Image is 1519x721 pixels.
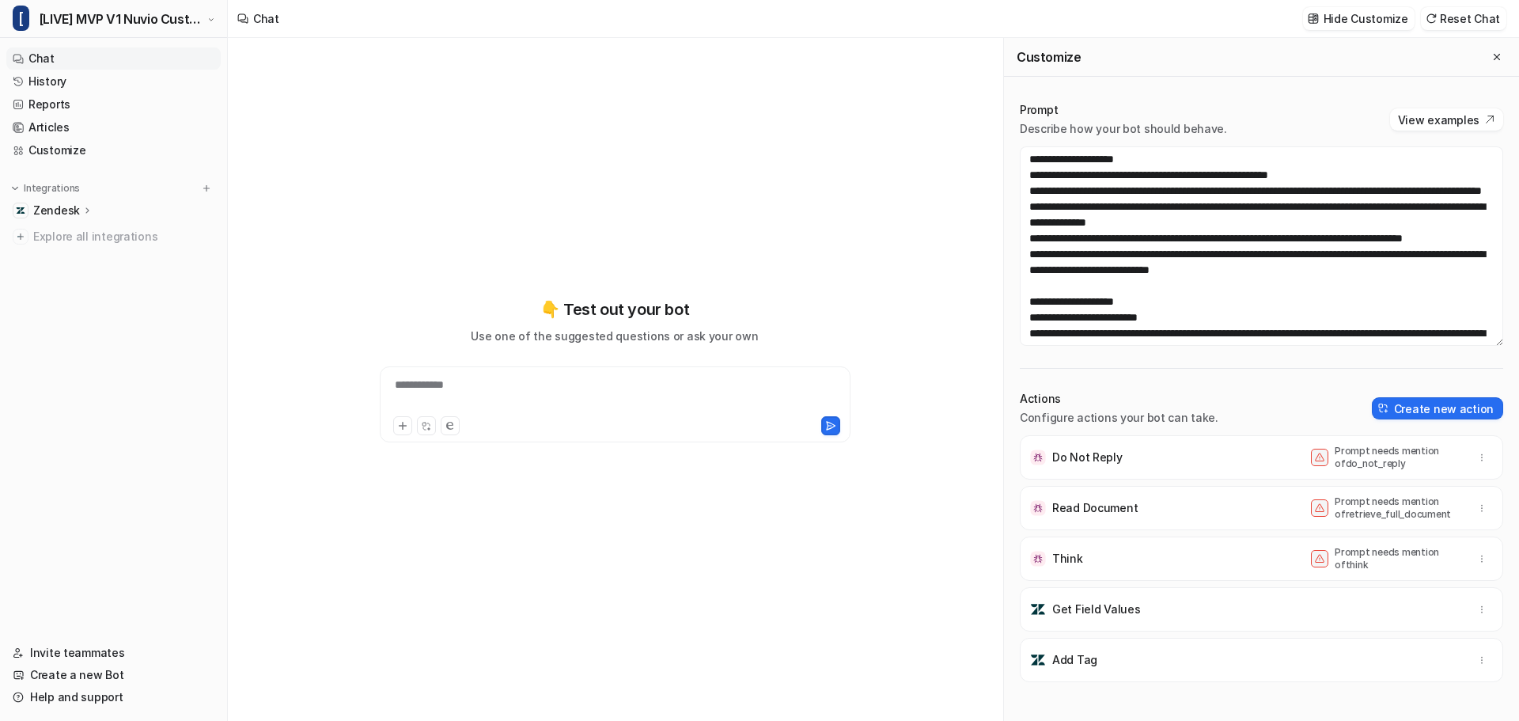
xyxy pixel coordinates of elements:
p: Describe how your bot should behave. [1020,121,1227,137]
p: Think [1052,551,1083,567]
img: expand menu [9,183,21,194]
button: Reset Chat [1421,7,1506,30]
p: Prompt needs mention of think [1335,546,1461,571]
p: Zendesk [33,203,80,218]
img: reset [1426,13,1437,25]
p: Prompt needs mention of do_not_reply [1335,445,1461,470]
a: Reports [6,93,221,116]
img: customize [1308,13,1319,25]
button: Create new action [1372,397,1503,419]
img: Add Tag icon [1030,652,1046,668]
img: Read Document icon [1030,500,1046,516]
p: Actions [1020,391,1218,407]
span: [ [13,6,29,31]
a: Articles [6,116,221,139]
button: Integrations [6,180,85,196]
p: Prompt [1020,102,1227,118]
p: Hide Customize [1324,10,1408,27]
button: View examples [1390,108,1503,131]
p: 👇 Test out your bot [540,298,689,321]
span: [LIVE] MVP V1 Nuvio Customer Service Bot [39,8,203,30]
p: Add Tag [1052,652,1097,668]
a: Invite teammates [6,642,221,664]
a: Chat [6,47,221,70]
p: Integrations [24,182,80,195]
p: Prompt needs mention of retrieve_full_document [1335,495,1461,521]
a: Help and support [6,686,221,708]
p: Configure actions your bot can take. [1020,410,1218,426]
a: Explore all integrations [6,226,221,248]
img: explore all integrations [13,229,28,245]
div: Chat [253,10,279,27]
span: Explore all integrations [33,224,214,249]
img: create-action-icon.svg [1378,403,1389,414]
button: Close flyout [1487,47,1506,66]
img: menu_add.svg [201,183,212,194]
h2: Customize [1017,49,1081,65]
button: Hide Customize [1303,7,1415,30]
p: Read Document [1052,500,1138,516]
img: Get Field Values icon [1030,601,1046,617]
a: Create a new Bot [6,664,221,686]
p: Get Field Values [1052,601,1141,617]
p: Do Not Reply [1052,450,1123,465]
img: Zendesk [16,206,25,215]
p: Use one of the suggested questions or ask your own [471,328,758,344]
a: History [6,70,221,93]
img: Think icon [1030,551,1046,567]
img: Do Not Reply icon [1030,450,1046,465]
a: Customize [6,139,221,161]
